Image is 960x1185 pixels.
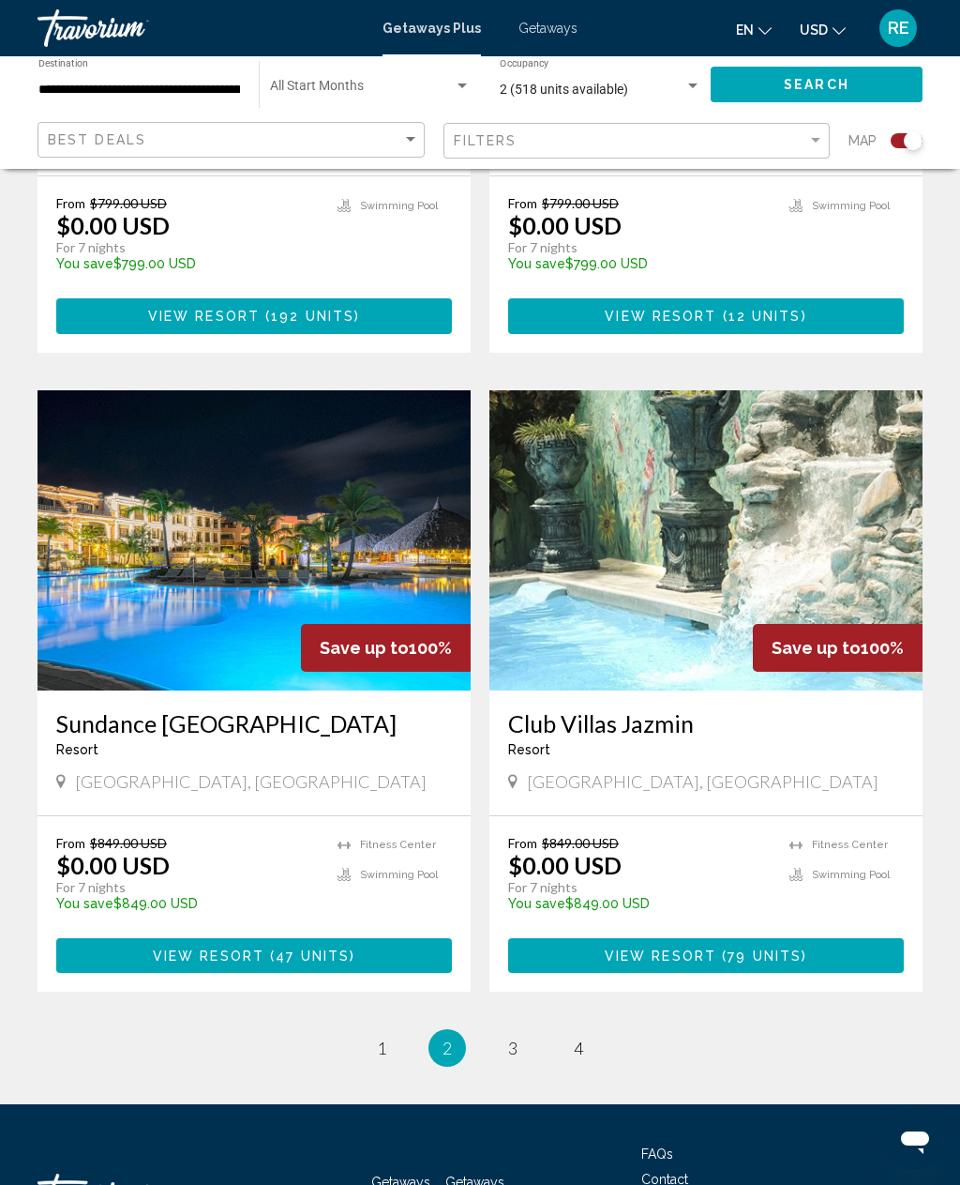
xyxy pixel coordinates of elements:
[90,835,167,851] span: $849.00 USD
[56,709,452,737] a: Sundance [GEOGRAPHIC_DATA]
[56,256,113,271] span: You save
[641,1147,673,1162] a: FAQs
[527,771,878,792] span: [GEOGRAPHIC_DATA], [GEOGRAPHIC_DATA]
[812,200,890,212] span: Swimming Pool
[711,67,922,101] button: Search
[153,949,264,964] span: View Resort
[885,1110,945,1170] iframe: Button to launch messaging window
[508,195,537,211] span: From
[489,390,922,691] img: 1830O01L.jpg
[728,310,802,325] span: 12 units
[508,896,771,911] p: $849.00 USD
[508,835,537,851] span: From
[56,256,319,271] p: $799.00 USD
[800,16,846,43] button: Change currency
[48,132,146,147] span: Best Deals
[508,239,771,256] p: For 7 nights
[56,195,85,211] span: From
[37,9,364,47] a: Travorium
[360,200,438,212] span: Swimming Pool
[360,839,436,851] span: Fitness Center
[508,211,622,239] p: $0.00 USD
[382,21,481,36] a: Getaways Plus
[508,938,904,973] button: View Resort(79 units)
[605,310,716,325] span: View Resort
[736,23,754,38] span: en
[48,132,419,148] mat-select: Sort by
[56,896,319,911] p: $849.00 USD
[848,128,877,154] span: Map
[148,310,260,325] span: View Resort
[727,949,802,964] span: 79 units
[716,949,807,964] span: ( )
[508,1038,517,1058] span: 3
[753,624,922,672] div: 100%
[508,896,565,911] span: You save
[56,896,113,911] span: You save
[542,195,619,211] span: $799.00 USD
[736,16,772,43] button: Change language
[320,638,409,658] span: Save up to
[56,742,98,757] span: Resort
[377,1038,386,1058] span: 1
[264,949,355,964] span: ( )
[508,298,904,333] button: View Resort(12 units)
[90,195,167,211] span: $799.00 USD
[56,938,452,973] button: View Resort(47 units)
[508,256,771,271] p: $799.00 USD
[37,390,471,691] img: FB98E01X.jpg
[800,23,828,38] span: USD
[360,869,438,881] span: Swimming Pool
[874,8,922,48] button: User Menu
[812,839,888,851] span: Fitness Center
[518,21,577,36] a: Getaways
[56,879,319,896] p: For 7 nights
[56,298,452,333] button: View Resort(192 units)
[605,949,716,964] span: View Resort
[443,122,831,160] button: Filter
[260,310,360,325] span: ( )
[508,709,904,737] a: Club Villas Jazmin
[574,1038,583,1058] span: 4
[716,310,806,325] span: ( )
[542,835,619,851] span: $849.00 USD
[301,624,471,672] div: 100%
[508,851,622,879] p: $0.00 USD
[784,78,849,93] span: Search
[56,851,170,879] p: $0.00 USD
[772,638,861,658] span: Save up to
[508,879,771,896] p: For 7 nights
[812,869,890,881] span: Swimming Pool
[75,771,427,792] span: [GEOGRAPHIC_DATA], [GEOGRAPHIC_DATA]
[56,835,85,851] span: From
[454,133,517,148] span: Filters
[888,19,909,38] span: RE
[276,949,350,964] span: 47 units
[442,1038,452,1058] span: 2
[508,256,565,271] span: You save
[56,239,319,256] p: For 7 nights
[500,82,628,97] span: 2 (518 units available)
[271,310,354,325] span: 192 units
[37,1029,922,1067] ul: Pagination
[56,211,170,239] p: $0.00 USD
[508,742,550,757] span: Resort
